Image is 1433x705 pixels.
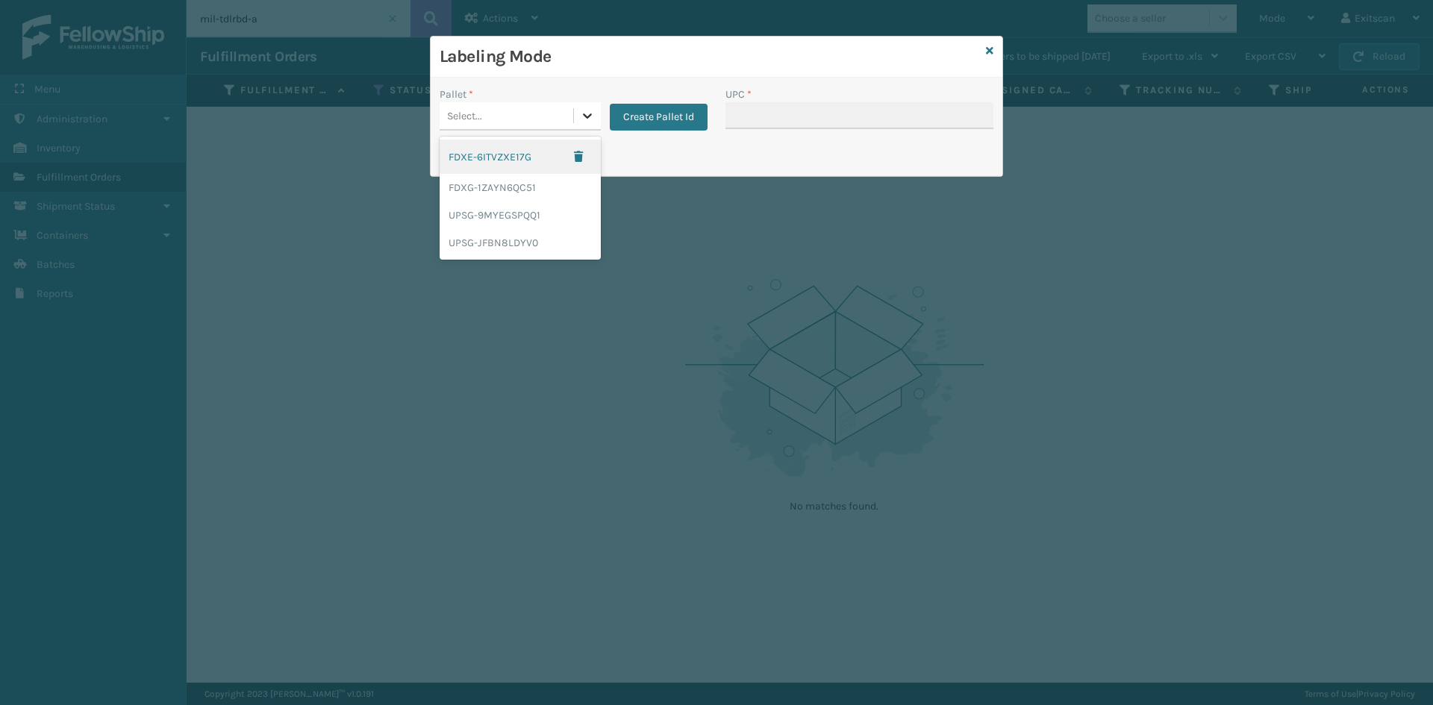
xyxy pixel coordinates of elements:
div: UPSG-9MYEGSPQQ1 [440,201,601,229]
label: Pallet [440,87,473,102]
div: UPSG-JFBN8LDYV0 [440,229,601,257]
label: UPC [725,87,752,102]
div: FDXE-6ITVZXE17G [440,140,601,174]
button: Create Pallet Id [610,104,708,131]
div: Select... [447,108,482,124]
h3: Labeling Mode [440,46,980,68]
div: FDXG-1ZAYN6QC51 [440,174,601,201]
